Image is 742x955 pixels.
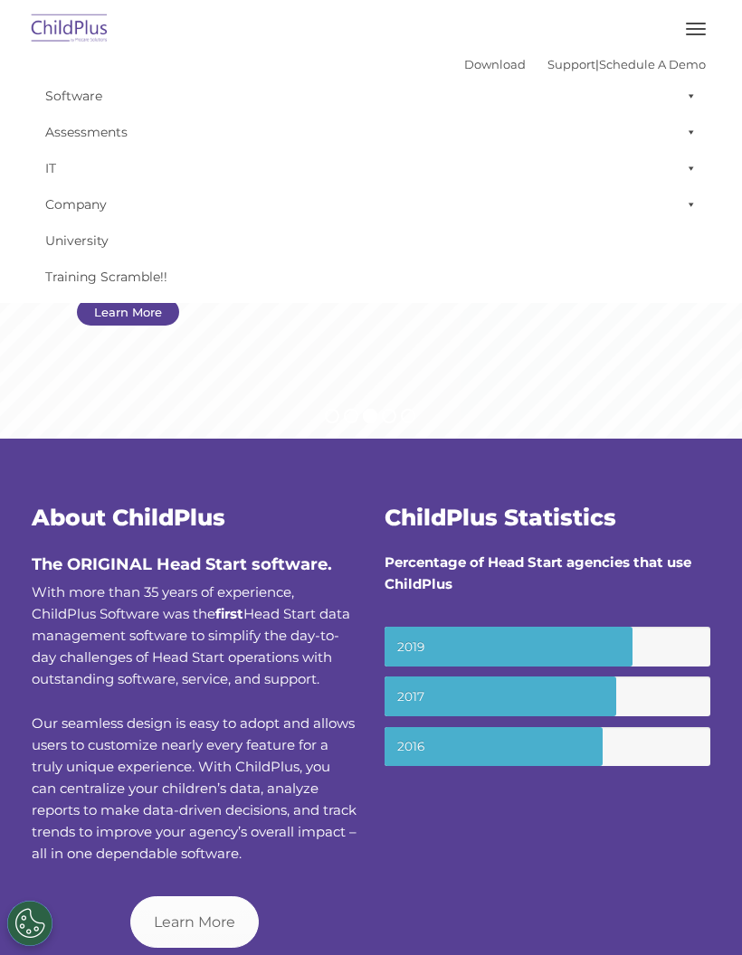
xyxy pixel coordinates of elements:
[32,583,350,687] span: With more than 35 years of experience, ChildPlus Software was the Head Start data management soft...
[36,186,706,222] a: Company
[32,504,225,531] span: About ChildPlus
[36,222,706,259] a: University
[27,8,112,51] img: ChildPlus by Procare Solutions
[130,896,259,948] a: Learn More
[32,714,357,862] span: Our seamless design is easy to adopt and allows users to customize nearly every feature for a tru...
[215,605,243,622] b: first
[36,78,706,114] a: Software
[385,553,691,592] strong: Percentage of Head Start agencies that use ChildPlus
[464,57,526,71] a: Download
[36,259,706,295] a: Training Scramble!!
[385,676,710,716] small: 2017
[77,298,179,326] a: Learn More
[36,114,706,150] a: Assessments
[385,627,710,667] small: 2019
[385,504,616,531] span: ChildPlus Statistics
[385,727,710,767] small: 2016
[36,150,706,186] a: IT
[599,57,706,71] a: Schedule A Demo
[464,57,706,71] font: |
[7,901,52,946] button: Cookies Settings
[547,57,595,71] a: Support
[32,554,332,574] span: The ORIGINAL Head Start software.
